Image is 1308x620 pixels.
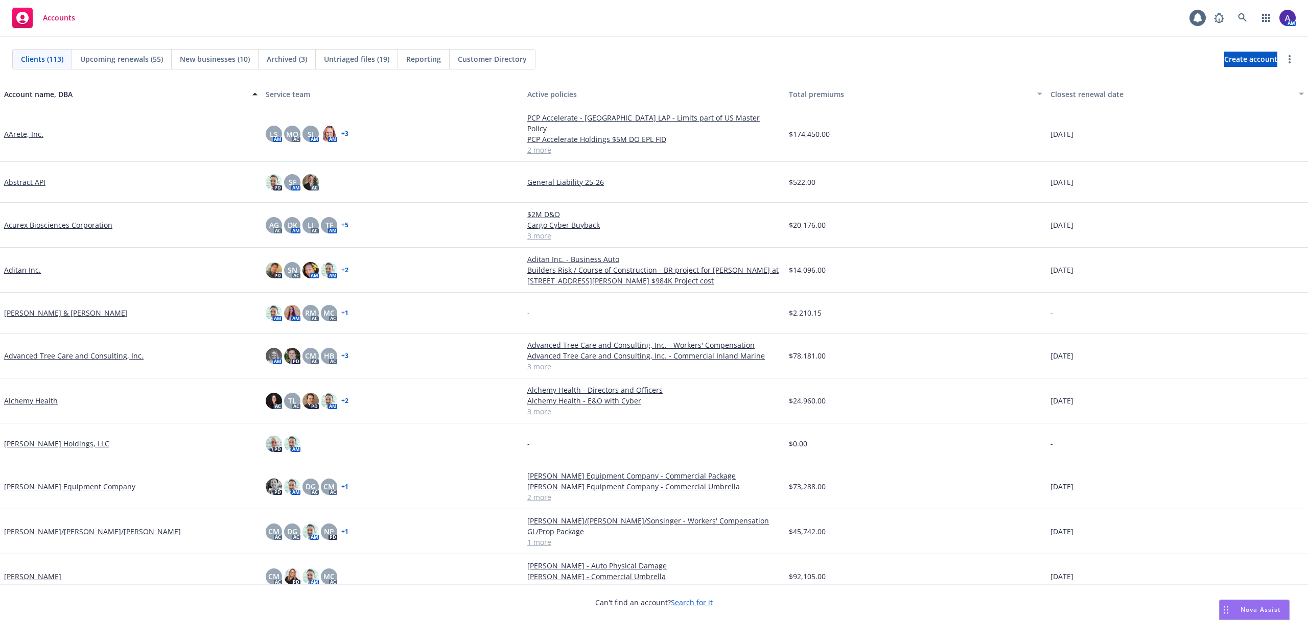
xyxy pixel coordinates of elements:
[1050,177,1073,187] span: [DATE]
[341,484,348,490] a: + 1
[305,350,316,361] span: CM
[527,350,781,361] a: Advanced Tree Care and Consulting, Inc. - Commercial Inland Marine
[527,582,781,592] a: 4 more
[266,174,282,190] img: photo
[1050,307,1053,318] span: -
[268,571,279,582] span: CM
[341,267,348,273] a: + 2
[284,348,300,364] img: photo
[321,262,337,278] img: photo
[302,174,319,190] img: photo
[325,220,333,230] span: TF
[21,54,63,64] span: Clients (113)
[1046,82,1308,106] button: Closest renewal date
[1050,481,1073,492] span: [DATE]
[527,307,530,318] span: -
[1050,395,1073,406] span: [DATE]
[4,220,112,230] a: Acurex Biosciences Corporation
[1232,8,1253,28] a: Search
[1219,600,1290,620] button: Nova Assist
[288,395,296,406] span: TL
[4,307,128,318] a: [PERSON_NAME] & [PERSON_NAME]
[323,481,335,492] span: CM
[789,571,826,582] span: $92,105.00
[595,597,713,608] span: Can't find an account?
[4,571,61,582] a: [PERSON_NAME]
[527,492,781,503] a: 2 more
[1224,50,1277,69] span: Create account
[321,393,337,409] img: photo
[789,307,822,318] span: $2,210.15
[789,177,815,187] span: $522.00
[527,560,781,571] a: [PERSON_NAME] - Auto Physical Damage
[1279,10,1296,26] img: photo
[308,220,314,230] span: LI
[341,529,348,535] a: + 1
[527,361,781,372] a: 3 more
[1050,265,1073,275] span: [DATE]
[1050,571,1073,582] span: [DATE]
[527,438,530,449] span: -
[324,526,334,537] span: NP
[1050,89,1293,100] div: Closest renewal date
[527,515,781,526] a: [PERSON_NAME]/[PERSON_NAME]/Sonsinger - Workers' Compensation
[671,598,713,607] a: Search for it
[270,129,278,139] span: LS
[1050,129,1073,139] span: [DATE]
[4,129,43,139] a: AArete, Inc.
[527,537,781,547] a: 1 more
[289,177,296,187] span: SF
[268,526,279,537] span: CM
[527,177,781,187] a: General Liability 25-26
[80,54,163,64] span: Upcoming renewals (55)
[789,395,826,406] span: $24,960.00
[1050,350,1073,361] span: [DATE]
[785,82,1046,106] button: Total premiums
[1224,52,1277,67] a: Create account
[1256,8,1276,28] a: Switch app
[284,305,300,321] img: photo
[527,220,781,230] a: Cargo Cyber Buyback
[4,438,109,449] a: [PERSON_NAME] Holdings, LLC
[266,262,282,278] img: photo
[286,129,298,139] span: MQ
[4,265,41,275] a: Aditan Inc.
[266,479,282,495] img: photo
[321,126,337,142] img: photo
[789,481,826,492] span: $73,288.00
[323,307,335,318] span: MC
[266,305,282,321] img: photo
[302,262,319,278] img: photo
[789,350,826,361] span: $78,181.00
[527,385,781,395] a: Alchemy Health - Directors and Officers
[266,436,282,452] img: photo
[287,526,297,537] span: DG
[527,470,781,481] a: [PERSON_NAME] Equipment Company - Commercial Package
[1050,438,1053,449] span: -
[527,112,781,134] a: PCP Accelerate - [GEOGRAPHIC_DATA] LAP - Limits part of US Master Policy
[527,145,781,155] a: 2 more
[458,54,527,64] span: Customer Directory
[4,89,246,100] div: Account name, DBA
[341,310,348,316] a: + 1
[523,82,785,106] button: Active policies
[789,438,807,449] span: $0.00
[789,220,826,230] span: $20,176.00
[1241,605,1281,614] span: Nova Assist
[527,526,781,537] a: GL/Prop Package
[789,129,830,139] span: $174,450.00
[341,353,348,359] a: + 3
[341,398,348,404] a: + 2
[4,177,45,187] a: Abstract API
[1050,220,1073,230] span: [DATE]
[1283,53,1296,65] a: more
[288,265,297,275] span: SN
[308,129,314,139] span: SJ
[302,393,319,409] img: photo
